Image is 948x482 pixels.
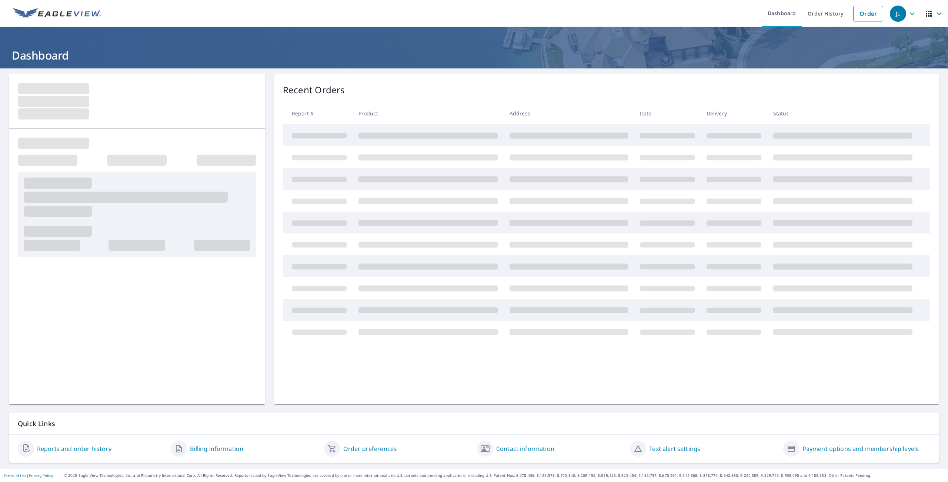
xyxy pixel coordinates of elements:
a: Billing information [190,444,243,453]
th: Delivery [701,102,767,124]
a: Order preferences [343,444,397,453]
p: | [4,473,53,478]
th: Date [634,102,701,124]
a: Payment options and membership levels [802,444,919,453]
th: Report # [283,102,353,124]
th: Address [504,102,634,124]
a: Order [853,6,883,21]
a: Contact information [496,444,554,453]
h1: Dashboard [9,48,939,63]
a: Terms of Use [4,473,27,478]
a: Privacy Policy [29,473,53,478]
th: Status [767,102,918,124]
div: JL [890,6,906,22]
th: Product [353,102,504,124]
p: Recent Orders [283,83,345,97]
p: © 2025 Eagle View Technologies, Inc. and Pictometry International Corp. All Rights Reserved. Repo... [64,473,944,478]
a: Text alert settings [649,444,700,453]
img: EV Logo [13,8,101,19]
a: Reports and order history [37,444,111,453]
p: Quick Links [18,419,930,428]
